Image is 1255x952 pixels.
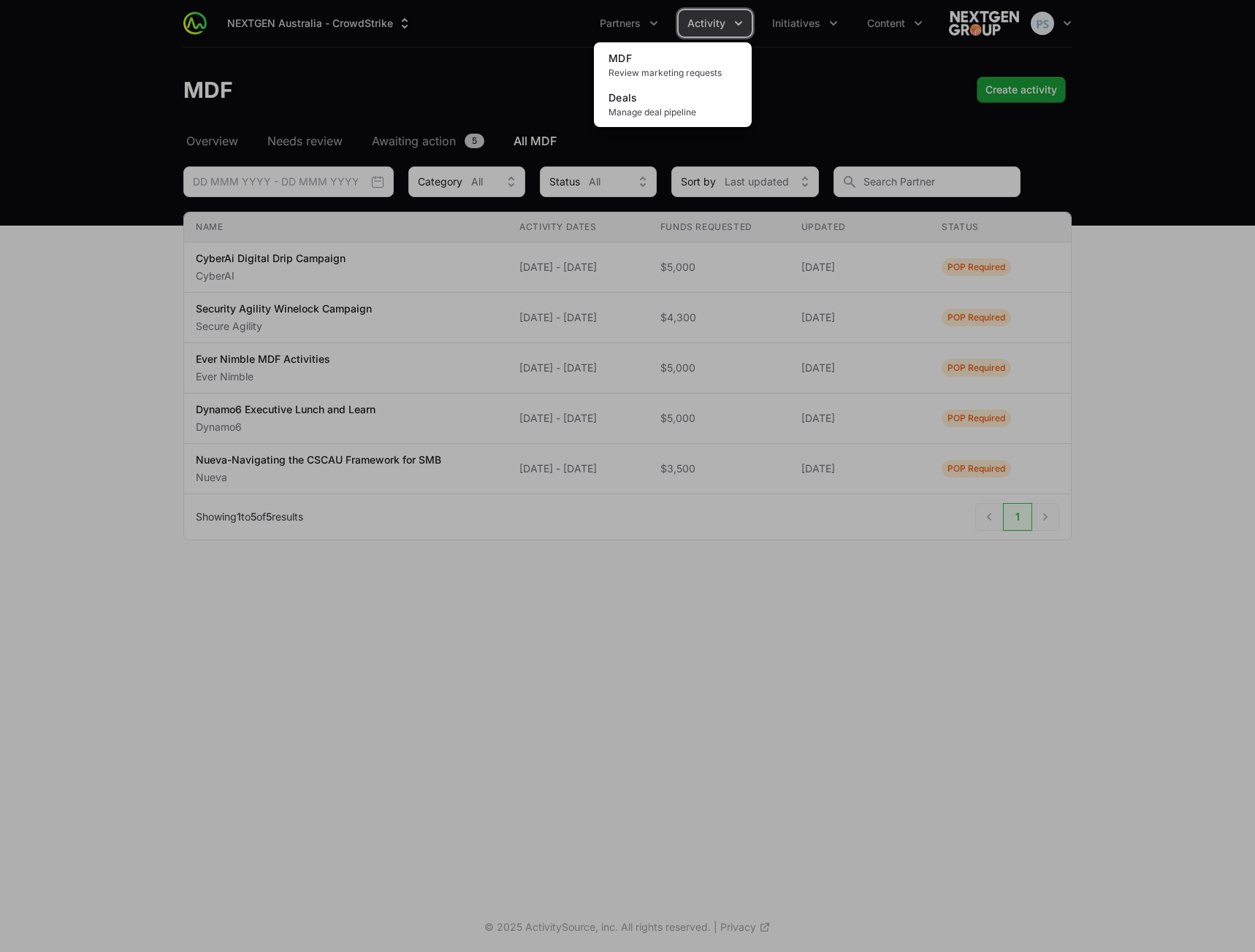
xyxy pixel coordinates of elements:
span: MDF [609,52,632,64]
div: Activity menu [679,10,752,37]
span: Manage deal pipeline [609,107,737,118]
a: MDFReview marketing requests [597,45,749,85]
span: Review marketing requests [609,67,737,79]
span: Deals [609,91,638,104]
a: DealsManage deal pipeline [597,85,749,124]
div: Main navigation [207,10,931,37]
